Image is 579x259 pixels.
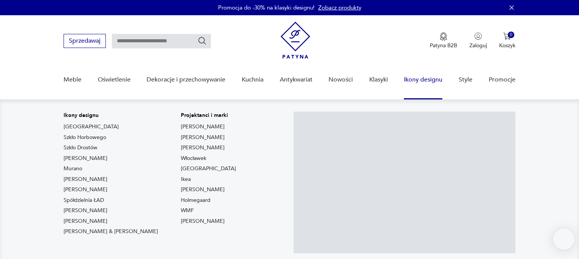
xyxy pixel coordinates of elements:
[181,165,236,173] a: [GEOGRAPHIC_DATA]
[64,34,106,48] button: Sprzedawaj
[430,32,457,49] a: Ikona medaluPatyna B2B
[181,217,225,225] a: [PERSON_NAME]
[499,32,515,49] button: 0Koszyk
[181,176,191,183] a: Ikea
[64,155,107,162] a: [PERSON_NAME]
[369,65,388,94] a: Klasyki
[64,228,158,235] a: [PERSON_NAME] & [PERSON_NAME]
[64,144,97,152] a: Szkło Drostów
[181,207,194,214] a: WMF
[469,32,487,49] button: Zaloguj
[181,144,225,152] a: [PERSON_NAME]
[181,197,211,204] a: Holmegaard
[181,134,225,141] a: [PERSON_NAME]
[459,65,472,94] a: Style
[469,42,487,49] p: Zaloguj
[64,176,107,183] a: [PERSON_NAME]
[508,32,514,38] div: 0
[318,4,361,11] a: Zobacz produkty
[98,65,131,94] a: Oświetlenie
[198,36,207,45] button: Szukaj
[64,134,106,141] a: Szkło Horbowego
[430,32,457,49] button: Patyna B2B
[474,32,482,40] img: Ikonka użytkownika
[64,65,81,94] a: Meble
[242,65,263,94] a: Kuchnia
[181,186,225,193] a: [PERSON_NAME]
[489,65,515,94] a: Promocje
[64,197,104,204] a: Spółdzielnia ŁAD
[499,42,515,49] p: Koszyk
[503,32,511,40] img: Ikona koszyka
[64,207,107,214] a: [PERSON_NAME]
[64,39,106,44] a: Sprzedawaj
[181,123,225,131] a: [PERSON_NAME]
[64,217,107,225] a: [PERSON_NAME]
[281,22,310,59] img: Patyna - sklep z meblami i dekoracjami vintage
[181,112,236,119] p: Projektanci i marki
[430,42,457,49] p: Patyna B2B
[440,32,447,41] img: Ikona medalu
[147,65,225,94] a: Dekoracje i przechowywanie
[280,65,313,94] a: Antykwariat
[64,123,119,131] a: [GEOGRAPHIC_DATA]
[64,186,107,193] a: [PERSON_NAME]
[404,65,442,94] a: Ikony designu
[218,4,314,11] p: Promocja do -30% na klasyki designu!
[181,155,206,162] a: Włocławek
[553,229,574,250] iframe: Smartsupp widget button
[64,165,82,173] a: Murano
[64,112,158,119] p: Ikony designu
[329,65,353,94] a: Nowości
